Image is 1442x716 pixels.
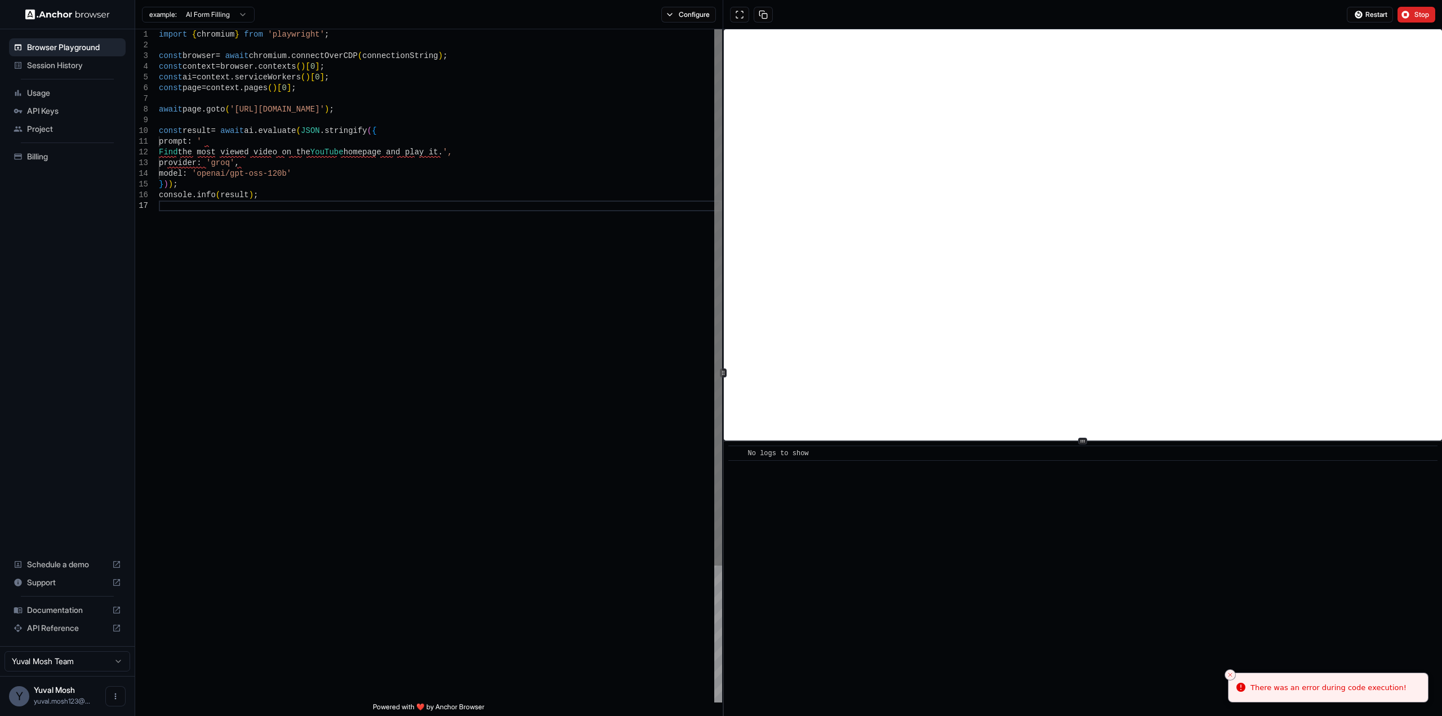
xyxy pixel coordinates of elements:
span: Project [27,123,121,135]
span: Find [159,148,178,157]
span: . [253,62,258,71]
button: Open menu [105,686,126,706]
span: await [220,126,244,135]
span: 0 [310,62,315,71]
span: ) [273,83,277,92]
span: connectOverCDP [291,51,358,60]
span: await [225,51,249,60]
span: . [192,190,197,199]
span: pages [244,83,268,92]
span: . [239,83,244,92]
span: : [187,137,192,146]
span: ( [296,126,301,135]
span: example: [149,10,177,19]
div: 13 [135,158,148,168]
span: ) [438,51,443,60]
span: ; [253,190,258,199]
span: contexts [258,62,296,71]
div: Schedule a demo [9,555,126,573]
span: = [202,83,206,92]
span: ; [173,180,177,189]
div: Browser Playground [9,38,126,56]
span: stringify [324,126,367,135]
span: the most viewed video on the [178,148,310,157]
span: [ [277,83,282,92]
span: import [159,30,187,39]
span: provider [159,158,197,167]
span: ] [287,83,291,92]
span: await [159,105,183,114]
span: ) [249,190,253,199]
div: There was an error during code execution! [1250,682,1407,693]
span: ( [268,83,272,92]
span: ( [367,126,372,135]
span: Stop [1414,10,1430,19]
span: 0 [315,73,319,82]
span: ; [324,73,329,82]
span: ( [216,190,220,199]
span: chromium [197,30,234,39]
div: 8 [135,104,148,115]
div: Billing [9,148,126,166]
div: 17 [135,201,148,211]
span: = [211,126,215,135]
span: context [206,83,239,92]
span: ; [320,62,324,71]
span: goto [206,105,225,114]
span: connectionString [362,51,438,60]
span: ; [291,83,296,92]
span: Billing [27,151,121,162]
div: 4 [135,61,148,72]
span: ai [183,73,192,82]
div: 7 [135,94,148,104]
span: from [244,30,263,39]
span: . [253,126,258,135]
span: Yuval Mosh [34,685,75,695]
div: 5 [135,72,148,83]
button: Close toast [1225,669,1236,681]
span: ; [324,30,329,39]
span: '[URL][DOMAIN_NAME]' [230,105,324,114]
span: Powered with ❤️ by Anchor Browser [373,702,484,716]
span: ; [443,51,447,60]
span: ​ [734,448,740,459]
span: browser [183,51,216,60]
span: ) [324,105,329,114]
span: No logs to show [748,450,809,457]
span: ' [197,137,201,146]
div: 14 [135,168,148,179]
div: Project [9,120,126,138]
span: Browser Playground [27,42,121,53]
span: ( [358,51,362,60]
div: Usage [9,84,126,102]
div: Documentation [9,601,126,619]
span: yuval.mosh123@gmail.com [34,697,90,705]
div: 3 [135,51,148,61]
span: { [192,30,197,39]
span: . [287,51,291,60]
span: JSON [301,126,320,135]
span: ] [315,62,319,71]
span: Usage [27,87,121,99]
span: { [372,126,376,135]
span: Restart [1365,10,1387,19]
span: const [159,126,183,135]
span: } [234,30,239,39]
span: ( [225,105,230,114]
span: 0 [282,83,286,92]
span: page [183,83,202,92]
span: const [159,62,183,71]
span: ] [320,73,324,82]
span: info [197,190,216,199]
span: } [159,180,163,189]
span: 'openai/gpt-oss-120b' [192,169,291,178]
span: page [183,105,202,114]
div: 9 [135,115,148,126]
button: Copy session ID [754,7,773,23]
div: 2 [135,40,148,51]
span: ai [244,126,253,135]
span: evaluate [258,126,296,135]
span: Schedule a demo [27,559,108,570]
img: Anchor Logo [25,9,110,20]
span: ) [301,62,305,71]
